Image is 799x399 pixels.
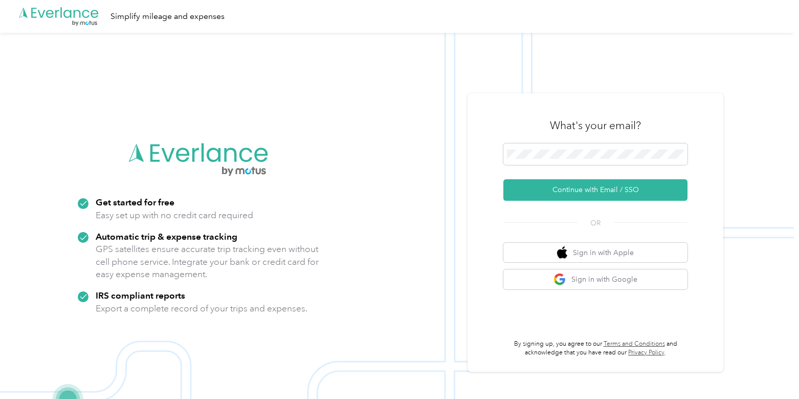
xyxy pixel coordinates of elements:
button: apple logoSign in with Apple [503,243,687,263]
button: google logoSign in with Google [503,269,687,289]
strong: Get started for free [96,197,174,207]
a: Terms and Conditions [604,340,665,348]
strong: IRS compliant reports [96,290,185,301]
button: Continue with Email / SSO [503,179,687,201]
img: apple logo [557,246,567,259]
p: By signing up, you agree to our and acknowledge that you have read our . [503,340,687,358]
p: Export a complete record of your trips and expenses. [96,302,307,315]
span: OR [578,218,613,228]
img: google logo [553,273,566,286]
h3: What's your email? [550,118,641,133]
iframe: Everlance-gr Chat Button Frame [742,342,799,399]
p: Easy set up with no credit card required [96,209,253,222]
strong: Automatic trip & expense tracking [96,231,237,242]
div: Simplify mileage and expenses [110,10,225,23]
p: GPS satellites ensure accurate trip tracking even without cell phone service. Integrate your bank... [96,243,319,281]
a: Privacy Policy [628,349,664,356]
